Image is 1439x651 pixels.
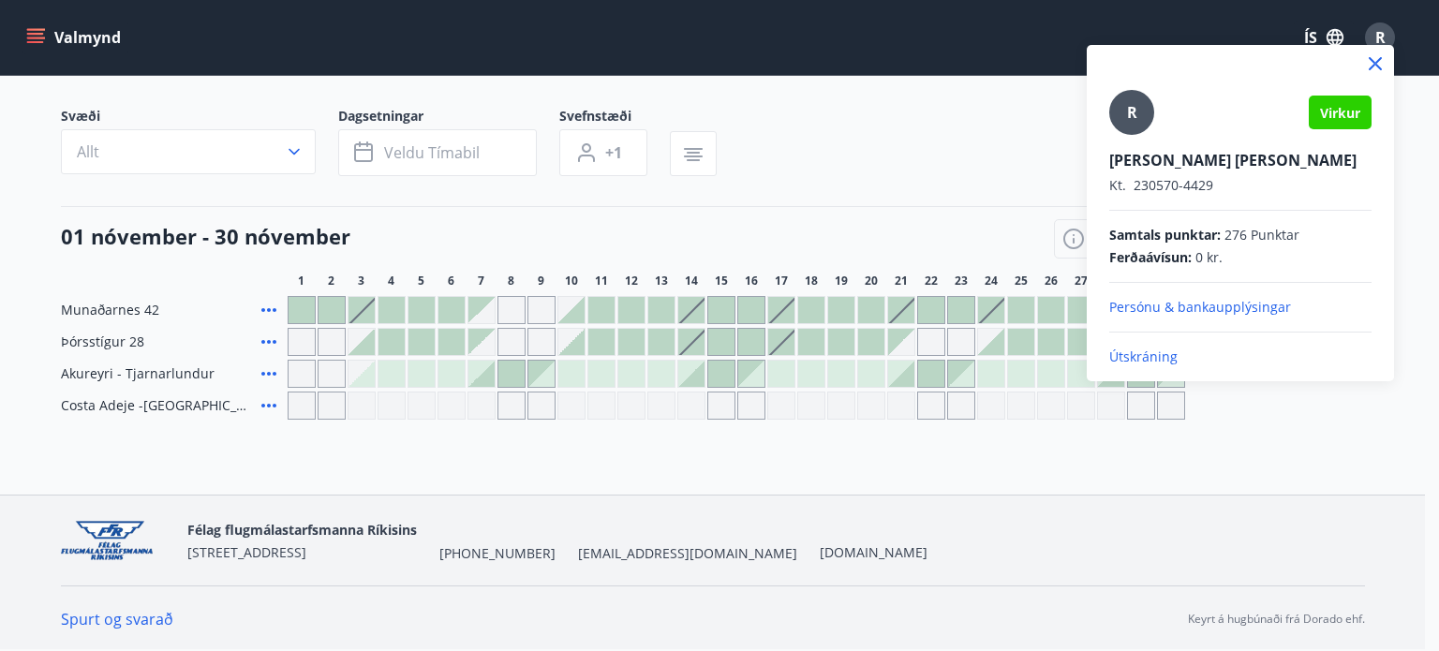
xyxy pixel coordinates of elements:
[1109,248,1192,267] span: Ferðaávísun :
[1109,226,1221,244] span: Samtals punktar :
[1109,150,1372,170] p: [PERSON_NAME] [PERSON_NAME]
[1224,226,1299,244] span: 276 Punktar
[1109,298,1372,317] p: Persónu & bankaupplýsingar
[1109,176,1372,195] p: 230570-4429
[1195,248,1223,267] span: 0 kr.
[1109,176,1126,194] span: Kt.
[1109,348,1372,366] p: Útskráning
[1127,102,1137,123] span: R
[1320,104,1360,122] span: Virkur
